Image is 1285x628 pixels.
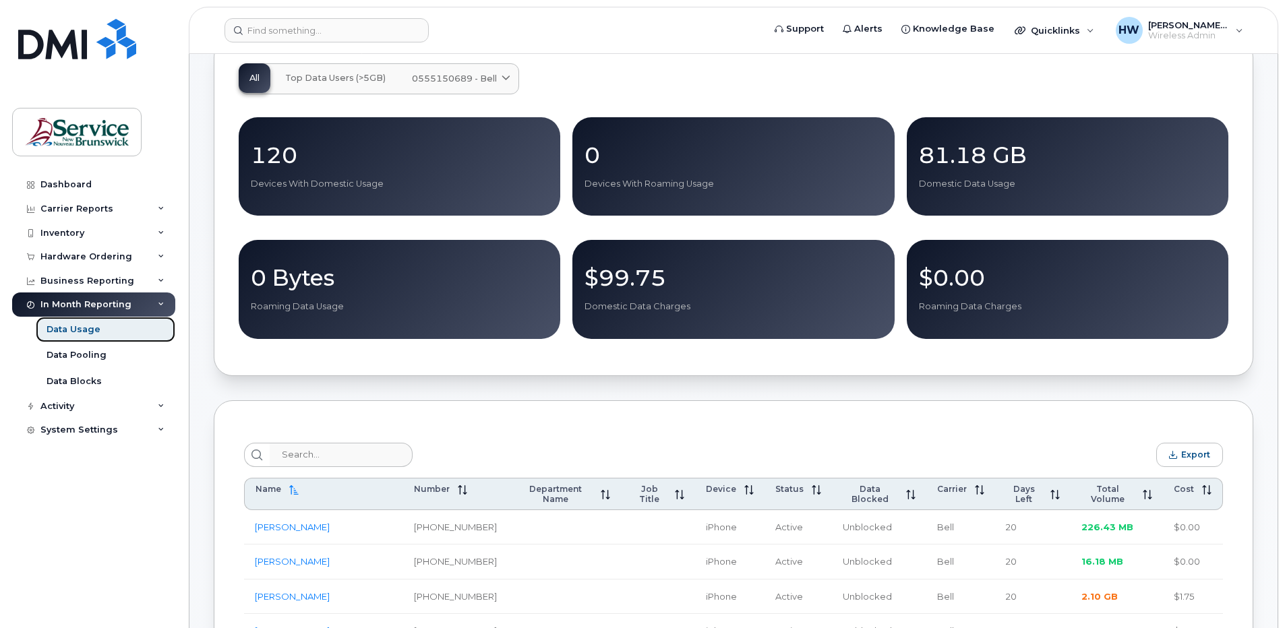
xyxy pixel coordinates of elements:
td: Unblocked [832,544,926,579]
span: Knowledge Base [913,22,994,36]
td: iPhone [695,510,765,545]
input: Search... [270,443,413,467]
td: Bell [926,579,995,615]
span: Cost [1174,484,1194,494]
p: Devices With Roaming Usage [585,178,882,190]
a: 0555150689 - Bell [401,64,518,94]
span: Alerts [854,22,883,36]
p: 120 [251,143,548,167]
span: Status [775,484,804,494]
span: Total Volume [1081,484,1135,504]
td: iPhone [695,579,765,615]
td: $0.00 [1163,544,1223,579]
td: 20 [995,544,1071,579]
span: 16.18 MB [1081,556,1123,567]
td: [PHONE_NUMBER] [403,544,508,579]
span: 2.10 GB [1081,591,1118,602]
a: [PERSON_NAME] [255,556,330,567]
a: Knowledge Base [892,15,1004,42]
td: 20 [995,510,1071,545]
p: Domestic Data Charges [585,301,882,313]
a: Support [765,15,833,42]
span: Quicklinks [1031,25,1080,36]
span: Name [256,484,281,494]
span: Export [1181,449,1210,460]
span: [PERSON_NAME] (ASD-S) [1148,20,1229,30]
td: Active [765,544,832,579]
a: [PERSON_NAME] [255,522,330,532]
span: Number [414,484,450,494]
p: Roaming Data Charges [919,301,1216,313]
p: Devices With Domestic Usage [251,178,548,190]
p: 0 Bytes [251,265,548,290]
td: Active [765,510,832,545]
p: 81.18 GB [919,143,1216,167]
span: Data Blocked [843,484,898,504]
span: Wireless Admin [1148,30,1229,41]
td: $0.00 [1163,510,1223,545]
td: [PHONE_NUMBER] [403,579,508,615]
div: Quicklinks [1005,17,1104,44]
a: Alerts [833,15,892,42]
p: $0.00 [919,265,1216,290]
p: 0 [585,143,882,167]
p: Domestic Data Usage [919,178,1216,190]
span: 226.43 MB [1081,522,1133,532]
span: Support [786,22,824,36]
span: Device [706,484,736,494]
span: 0555150689 - Bell [412,72,497,85]
td: Bell [926,544,995,579]
a: [PERSON_NAME] [255,591,330,602]
span: Top Data Users (>5GB) [285,73,386,84]
div: Hueser, Wendy (ASD-S) [1106,17,1253,44]
td: $1.75 [1163,579,1223,615]
p: $99.75 [585,265,882,290]
td: Active [765,579,832,615]
td: 20 [995,579,1071,615]
span: Job Title [632,484,667,504]
p: Roaming Data Usage [251,301,548,313]
span: Carrier [937,484,967,494]
td: [PHONE_NUMBER] [403,510,508,545]
span: Department Name [518,484,593,504]
button: Export [1156,443,1223,467]
td: iPhone [695,544,765,579]
input: Find something... [225,18,429,42]
span: HW [1118,22,1139,38]
td: Unblocked [832,510,926,545]
td: Bell [926,510,995,545]
td: Unblocked [832,579,926,615]
span: Days Left [1006,484,1042,504]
